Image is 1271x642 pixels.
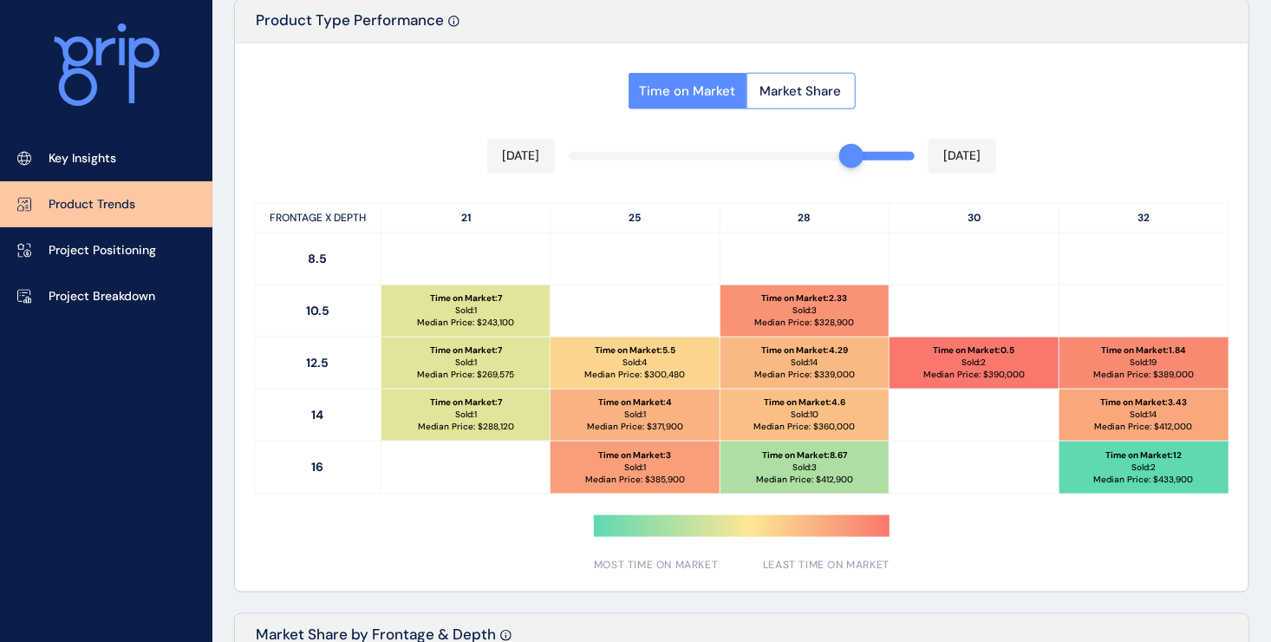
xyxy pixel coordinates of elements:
p: Sold: 2 [961,357,986,369]
p: Project Positioning [49,242,156,259]
p: 8.5 [255,233,381,285]
p: Time on Market : 4.29 [761,344,848,357]
p: Sold: 1 [455,357,477,369]
p: Time on Market : 1.84 [1101,344,1186,357]
p: Sold: 19 [1131,357,1157,369]
p: Time on Market : 7 [430,396,502,409]
p: Sold: 3 [792,305,817,317]
p: Median Price: $ 389,000 [1093,369,1194,381]
p: 32 [1059,204,1229,233]
button: Time on Market [629,73,746,109]
p: 12.5 [255,337,381,389]
p: 30 [890,204,1059,233]
p: Median Price: $ 371,900 [587,421,683,433]
p: FRONTAGE X DEPTH [255,204,381,233]
p: Time on Market : 12 [1105,449,1182,462]
p: Time on Market : 3 [599,449,672,462]
p: Median Price: $ 288,120 [418,421,514,433]
p: Sold: 1 [455,409,477,421]
p: Time on Market : 2.33 [761,292,847,305]
p: Time on Market : 7 [430,344,502,357]
p: Project Breakdown [49,288,155,305]
p: Sold: 2 [1131,462,1156,474]
p: Time on Market : 4 [598,396,672,409]
p: Median Price: $ 328,900 [754,317,854,329]
p: 10.5 [255,285,381,337]
p: Key Insights [49,150,116,167]
p: Median Price: $ 385,900 [585,474,685,486]
p: Time on Market : 0.5 [933,344,1014,357]
p: Sold: 1 [624,462,646,474]
p: Median Price: $ 243,100 [417,317,514,329]
p: 28 [720,204,890,233]
p: [DATE] [502,147,539,165]
p: Sold: 4 [623,357,648,369]
span: MOST TIME ON MARKET [594,558,718,573]
p: Sold: 3 [792,462,817,474]
p: Time on Market : 7 [430,292,502,305]
p: Median Price: $ 433,900 [1094,474,1194,486]
p: 14 [255,390,381,441]
button: Market Share [746,73,856,109]
p: Median Price: $ 360,000 [753,421,855,433]
span: Market Share [760,82,842,100]
p: Median Price: $ 300,480 [585,369,686,381]
p: Product Trends [49,196,135,213]
p: Sold: 14 [1131,409,1157,421]
p: Median Price: $ 412,000 [1095,421,1193,433]
span: Time on Market [640,82,736,100]
p: Median Price: $ 412,900 [756,474,853,486]
p: [DATE] [944,147,981,165]
p: Time on Market : 5.5 [595,344,675,357]
p: Time on Market : 8.67 [762,449,847,462]
p: Sold: 14 [791,357,818,369]
p: Median Price: $ 339,000 [754,369,855,381]
span: LEAST TIME ON MARKET [763,558,890,573]
p: Sold: 1 [624,409,646,421]
p: Median Price: $ 390,000 [923,369,1025,381]
p: 25 [551,204,720,233]
p: Median Price: $ 269,575 [417,369,514,381]
p: Sold: 1 [455,305,477,317]
p: Product Type Performance [256,10,444,43]
p: Sold: 10 [791,409,818,421]
p: Time on Market : 4.6 [764,396,845,409]
p: Time on Market : 3.43 [1100,396,1187,409]
p: 21 [381,204,551,233]
p: 16 [255,442,381,494]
